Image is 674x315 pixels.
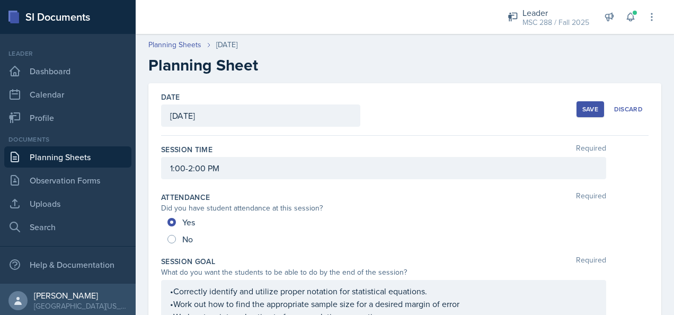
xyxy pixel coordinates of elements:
[614,105,643,113] div: Discard
[608,101,649,117] button: Discard
[148,39,201,50] a: Planning Sheets
[4,254,131,275] div: Help & Documentation
[182,217,195,227] span: Yes
[4,49,131,58] div: Leader
[161,256,215,267] label: Session Goal
[182,234,193,244] span: No
[576,144,606,155] span: Required
[576,192,606,203] span: Required
[34,301,127,311] div: [GEOGRAPHIC_DATA][US_STATE] in [GEOGRAPHIC_DATA]
[4,107,131,128] a: Profile
[582,105,598,113] div: Save
[4,170,131,191] a: Observation Forms
[577,101,604,117] button: Save
[4,84,131,105] a: Calendar
[148,56,661,75] h2: Planning Sheet
[4,146,131,168] a: Planning Sheets
[522,6,589,19] div: Leader
[4,135,131,144] div: Documents
[170,297,597,310] p: •Work out how to find the appropriate sample size for a desired margin of error
[161,192,210,203] label: Attendance
[216,39,237,50] div: [DATE]
[4,216,131,238] a: Search
[161,267,606,278] div: What do you want the students to be able to do by the end of the session?
[170,285,597,297] p: •Correctly identify and utilize proper notation for statistical equations.
[4,60,131,82] a: Dashboard
[161,92,180,102] label: Date
[4,193,131,214] a: Uploads
[522,17,589,28] div: MSC 288 / Fall 2025
[576,256,606,267] span: Required
[170,162,597,174] p: 1:00-2:00 PM
[161,144,212,155] label: Session Time
[161,203,606,214] div: Did you have student attendance at this session?
[34,290,127,301] div: [PERSON_NAME]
